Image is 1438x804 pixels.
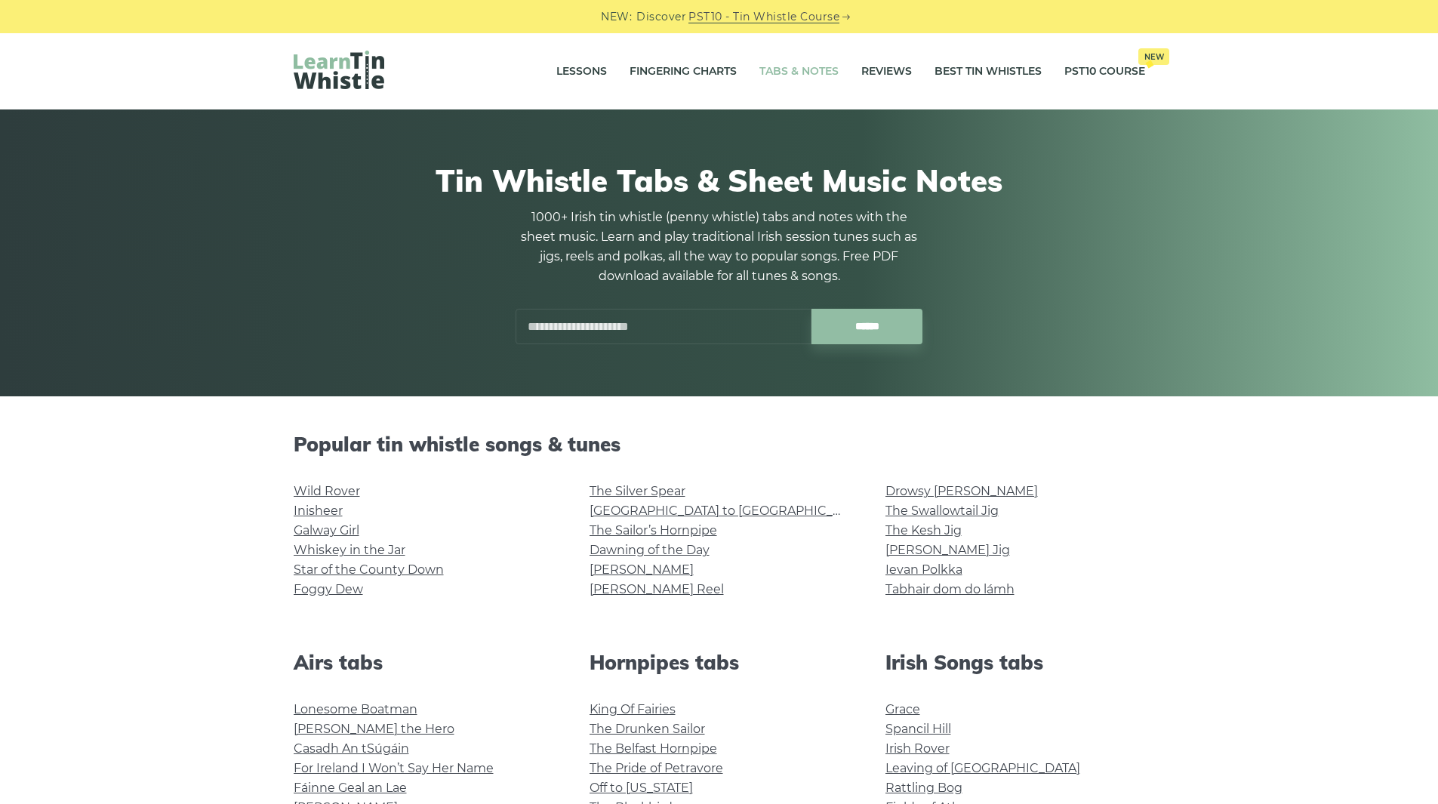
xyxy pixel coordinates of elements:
[590,702,676,716] a: King Of Fairies
[630,53,737,91] a: Fingering Charts
[590,722,705,736] a: The Drunken Sailor
[590,562,694,577] a: [PERSON_NAME]
[294,543,405,557] a: Whiskey in the Jar
[556,53,607,91] a: Lessons
[590,523,717,538] a: The Sailor’s Hornpipe
[294,523,359,538] a: Galway Girl
[294,582,363,596] a: Foggy Dew
[1138,48,1169,65] span: New
[885,741,950,756] a: Irish Rover
[1064,53,1145,91] a: PST10 CourseNew
[885,523,962,538] a: The Kesh Jig
[590,761,723,775] a: The Pride of Petravore
[294,484,360,498] a: Wild Rover
[294,722,454,736] a: [PERSON_NAME] the Hero
[294,162,1145,199] h1: Tin Whistle Tabs & Sheet Music Notes
[885,562,962,577] a: Ievan Polkka
[885,651,1145,674] h2: Irish Songs tabs
[590,651,849,674] h2: Hornpipes tabs
[294,651,553,674] h2: Airs tabs
[294,433,1145,456] h2: Popular tin whistle songs & tunes
[294,761,494,775] a: For Ireland I Won’t Say Her Name
[935,53,1042,91] a: Best Tin Whistles
[885,543,1010,557] a: [PERSON_NAME] Jig
[885,702,920,716] a: Grace
[885,722,951,736] a: Spancil Hill
[590,504,868,518] a: [GEOGRAPHIC_DATA] to [GEOGRAPHIC_DATA]
[590,582,724,596] a: [PERSON_NAME] Reel
[294,504,343,518] a: Inisheer
[759,53,839,91] a: Tabs & Notes
[294,741,409,756] a: Casadh An tSúgáin
[885,504,999,518] a: The Swallowtail Jig
[590,543,710,557] a: Dawning of the Day
[861,53,912,91] a: Reviews
[294,781,407,795] a: Fáinne Geal an Lae
[885,582,1015,596] a: Tabhair dom do lámh
[885,761,1080,775] a: Leaving of [GEOGRAPHIC_DATA]
[516,208,923,286] p: 1000+ Irish tin whistle (penny whistle) tabs and notes with the sheet music. Learn and play tradi...
[590,484,685,498] a: The Silver Spear
[294,51,384,89] img: LearnTinWhistle.com
[294,702,417,716] a: Lonesome Boatman
[885,484,1038,498] a: Drowsy [PERSON_NAME]
[885,781,962,795] a: Rattling Bog
[294,562,444,577] a: Star of the County Down
[590,781,693,795] a: Off to [US_STATE]
[590,741,717,756] a: The Belfast Hornpipe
